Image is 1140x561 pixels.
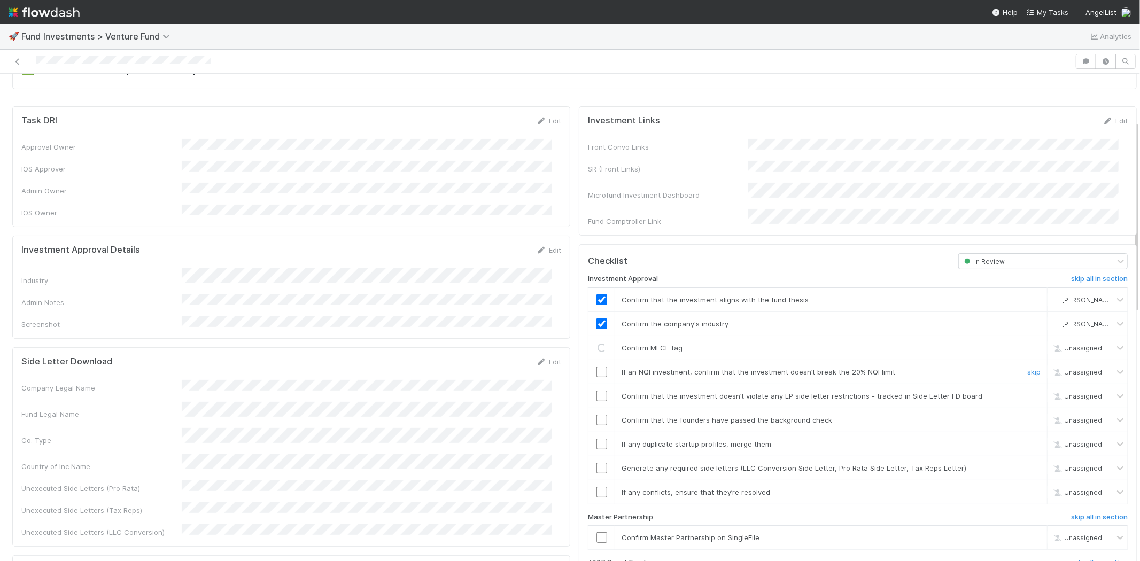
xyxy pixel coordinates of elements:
div: Help [992,7,1018,18]
a: Edit [536,357,561,366]
div: Approval Owner [21,142,182,152]
div: IOS Approver [21,163,182,174]
a: skip all in section [1071,275,1128,287]
div: Admin Owner [21,185,182,196]
a: Edit [536,246,561,254]
div: Industry [21,275,182,286]
span: Confirm that the founders have passed the background check [622,416,832,424]
span: Confirm Master Partnership on SingleFile [622,533,759,542]
a: skip [1027,368,1041,376]
span: Unassigned [1051,488,1102,496]
h6: Master Partnership [588,513,653,521]
span: Confirm MECE tag [622,344,683,352]
div: Fund Comptroller Link [588,216,748,227]
span: Unassigned [1051,416,1102,424]
span: [PERSON_NAME] [1062,320,1114,328]
div: Country of Inc Name [21,461,182,472]
span: Fund Investments > Venture Fund [21,31,175,42]
img: logo-inverted-e16ddd16eac7371096b0.svg [9,3,80,21]
div: Unexecuted Side Letters (LLC Conversion) [21,527,182,537]
h5: Task DRI [21,115,57,126]
span: Confirm the company's industry [622,320,728,328]
span: Unassigned [1051,534,1102,542]
span: If an NQI investment, confirm that the investment doesn’t break the 20% NQI limit [622,368,895,376]
h6: skip all in section [1071,513,1128,521]
span: Unassigned [1051,368,1102,376]
div: Microfund Investment Dashboard [588,190,748,200]
h5: Side Letter Download [21,356,112,367]
img: avatar_1a1d5361-16dd-4910-a949-020dcd9f55a3.png [1052,295,1060,304]
div: Screenshot [21,319,182,330]
h5: Investment Links [588,115,660,126]
a: Edit [1103,116,1128,125]
div: Fund Legal Name [21,409,182,419]
span: Unassigned [1051,392,1102,400]
span: Unassigned [1051,440,1102,448]
div: Unexecuted Side Letters (Tax Reps) [21,505,182,516]
span: 🚀 [9,32,19,41]
img: avatar_1a1d5361-16dd-4910-a949-020dcd9f55a3.png [1052,320,1060,328]
h5: Checklist [588,256,627,267]
span: Generate any required side letters (LLC Conversion Side Letter, Pro Rata Side Letter, Tax Reps Le... [622,464,966,472]
span: In Review [962,258,1005,266]
span: Confirm that the investment doesn’t violate any LP side letter restrictions - tracked in Side Let... [622,392,982,400]
div: Unexecuted Side Letters (Pro Rata) [21,483,182,494]
img: avatar_1a1d5361-16dd-4910-a949-020dcd9f55a3.png [1121,7,1131,18]
span: [PERSON_NAME] [1062,295,1114,303]
span: AngelList [1085,8,1116,17]
a: Analytics [1089,30,1131,43]
h6: skip all in section [1071,275,1128,283]
a: Edit [536,116,561,125]
span: Unassigned [1051,464,1102,472]
span: If any conflicts, ensure that they’re resolved [622,488,770,496]
div: Company Legal Name [21,383,182,393]
span: If any duplicate startup profiles, merge them [622,440,771,448]
h5: Investment Approval Details [21,245,140,255]
a: skip all in section [1071,513,1128,526]
span: Confirm that the investment aligns with the fund thesis [622,295,809,304]
div: Co. Type [21,435,182,446]
span: My Tasks [1026,8,1068,17]
div: Admin Notes [21,297,182,308]
div: Front Convo Links [588,142,748,152]
a: My Tasks [1026,7,1068,18]
div: IOS Owner [21,207,182,218]
h6: Investment Approval [588,275,658,283]
div: SR (Front Links) [588,163,748,174]
span: Unassigned [1051,344,1102,352]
